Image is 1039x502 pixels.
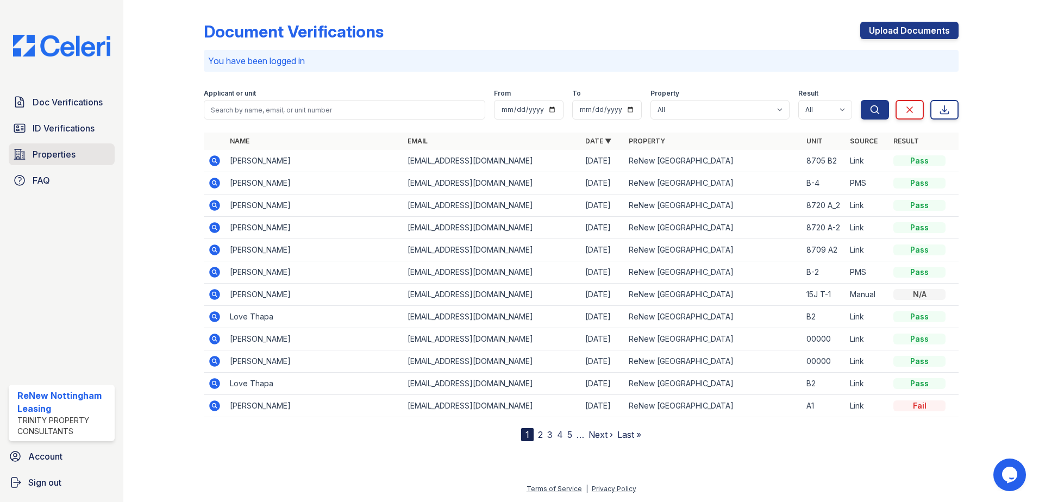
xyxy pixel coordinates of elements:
[624,150,802,172] td: ReNew [GEOGRAPHIC_DATA]
[802,373,846,395] td: B2
[893,378,946,389] div: Pass
[846,373,889,395] td: Link
[585,137,611,145] a: Date ▼
[850,137,878,145] a: Source
[226,328,403,350] td: [PERSON_NAME]
[17,389,110,415] div: ReNew Nottingham Leasing
[9,91,115,113] a: Doc Verifications
[624,350,802,373] td: ReNew [GEOGRAPHIC_DATA]
[403,217,581,239] td: [EMAIL_ADDRESS][DOMAIN_NAME]
[581,328,624,350] td: [DATE]
[208,54,954,67] p: You have been logged in
[567,429,572,440] a: 5
[527,485,582,493] a: Terms of Service
[893,244,946,255] div: Pass
[226,194,403,217] td: [PERSON_NAME]
[581,395,624,417] td: [DATE]
[893,137,919,145] a: Result
[798,89,818,98] label: Result
[403,306,581,328] td: [EMAIL_ADDRESS][DOMAIN_NAME]
[893,222,946,233] div: Pass
[403,150,581,172] td: [EMAIL_ADDRESS][DOMAIN_NAME]
[624,373,802,395] td: ReNew [GEOGRAPHIC_DATA]
[802,194,846,217] td: 8720 A_2
[4,35,119,57] img: CE_Logo_Blue-a8612792a0a2168367f1c8372b55b34899dd931a85d93a1a3d3e32e68fde9ad4.png
[521,428,534,441] div: 1
[17,415,110,437] div: Trinity Property Consultants
[33,174,50,187] span: FAQ
[577,428,584,441] span: …
[893,200,946,211] div: Pass
[802,261,846,284] td: B-2
[860,22,959,39] a: Upload Documents
[226,150,403,172] td: [PERSON_NAME]
[4,445,119,467] a: Account
[624,261,802,284] td: ReNew [GEOGRAPHIC_DATA]
[226,261,403,284] td: [PERSON_NAME]
[226,284,403,306] td: [PERSON_NAME]
[802,239,846,261] td: 8709 A2
[624,306,802,328] td: ReNew [GEOGRAPHIC_DATA]
[806,137,823,145] a: Unit
[9,117,115,139] a: ID Verifications
[581,194,624,217] td: [DATE]
[893,267,946,278] div: Pass
[572,89,581,98] label: To
[846,150,889,172] td: Link
[403,373,581,395] td: [EMAIL_ADDRESS][DOMAIN_NAME]
[893,311,946,322] div: Pass
[650,89,679,98] label: Property
[846,261,889,284] td: PMS
[846,395,889,417] td: Link
[408,137,428,145] a: Email
[557,429,563,440] a: 4
[547,429,553,440] a: 3
[624,239,802,261] td: ReNew [GEOGRAPHIC_DATA]
[28,476,61,489] span: Sign out
[589,429,613,440] a: Next ›
[494,89,511,98] label: From
[581,150,624,172] td: [DATE]
[226,306,403,328] td: Love Thapa
[629,137,665,145] a: Property
[993,459,1028,491] iframe: chat widget
[4,472,119,493] a: Sign out
[204,89,256,98] label: Applicant or unit
[592,485,636,493] a: Privacy Policy
[581,350,624,373] td: [DATE]
[802,217,846,239] td: 8720 A-2
[893,155,946,166] div: Pass
[586,485,588,493] div: |
[846,350,889,373] td: Link
[846,217,889,239] td: Link
[33,96,103,109] span: Doc Verifications
[204,100,485,120] input: Search by name, email, or unit number
[846,239,889,261] td: Link
[846,172,889,194] td: PMS
[624,172,802,194] td: ReNew [GEOGRAPHIC_DATA]
[226,350,403,373] td: [PERSON_NAME]
[403,328,581,350] td: [EMAIL_ADDRESS][DOMAIN_NAME]
[893,400,946,411] div: Fail
[624,284,802,306] td: ReNew [GEOGRAPHIC_DATA]
[617,429,641,440] a: Last »
[204,22,384,41] div: Document Verifications
[538,429,543,440] a: 2
[403,284,581,306] td: [EMAIL_ADDRESS][DOMAIN_NAME]
[33,148,76,161] span: Properties
[893,334,946,344] div: Pass
[226,373,403,395] td: Love Thapa
[28,450,62,463] span: Account
[230,137,249,145] a: Name
[624,395,802,417] td: ReNew [GEOGRAPHIC_DATA]
[846,194,889,217] td: Link
[846,306,889,328] td: Link
[624,217,802,239] td: ReNew [GEOGRAPHIC_DATA]
[581,172,624,194] td: [DATE]
[846,284,889,306] td: Manual
[802,306,846,328] td: B2
[226,395,403,417] td: [PERSON_NAME]
[403,239,581,261] td: [EMAIL_ADDRESS][DOMAIN_NAME]
[802,284,846,306] td: 15J T-1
